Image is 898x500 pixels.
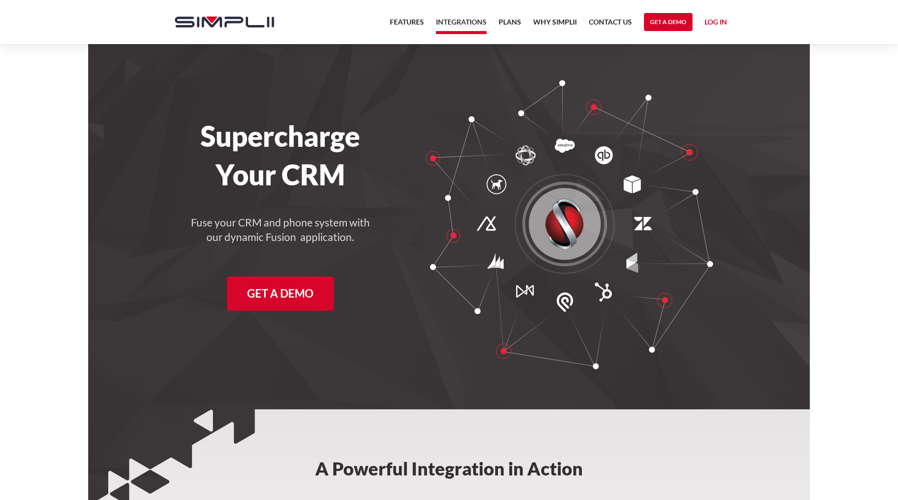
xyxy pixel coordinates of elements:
[165,119,396,153] h1: Supercharge
[293,409,605,492] h2: A Powerful Integration in Action
[644,13,693,31] a: Get a Demo
[227,277,334,311] a: Get a Demo
[436,16,487,34] a: Integrations
[175,17,274,28] img: Simplii
[165,158,396,191] h1: Your CRM
[390,16,424,34] a: Features
[499,16,521,34] a: Plans
[589,16,632,34] a: Contact US
[190,215,370,244] h4: Fuse your CRM and phone system with our dynamic Fusion application.
[533,16,577,34] a: Why Simplii
[705,16,727,31] a: Log in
